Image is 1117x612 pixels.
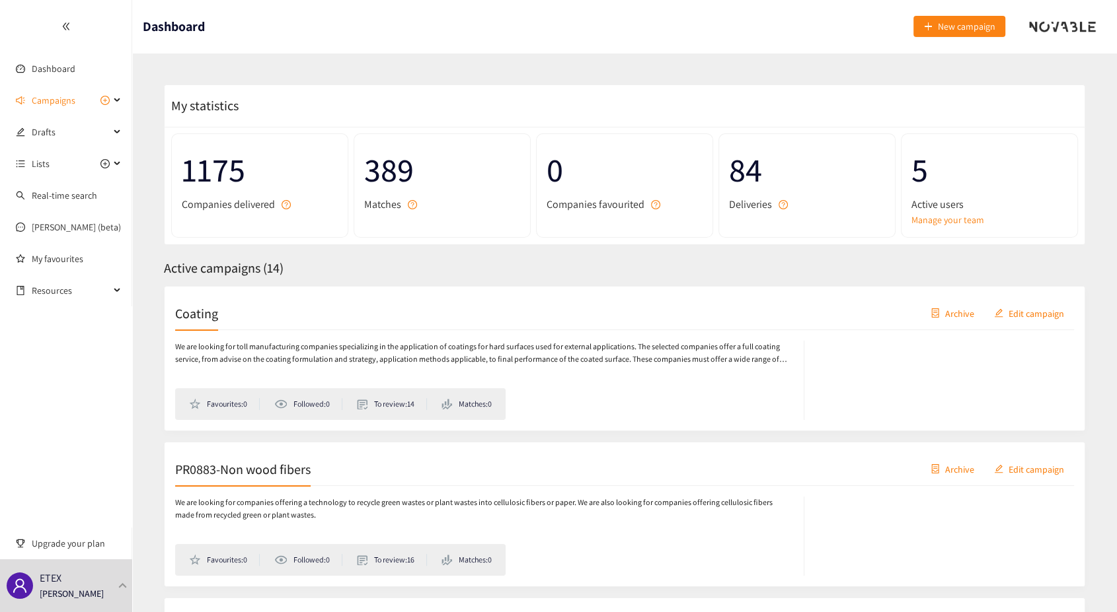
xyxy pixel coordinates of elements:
[547,144,703,196] span: 0
[16,286,25,295] span: book
[984,458,1074,479] button: editEdit campaign
[32,63,75,75] a: Dashboard
[442,554,492,566] li: Matches: 0
[61,22,71,31] span: double-left
[189,554,260,566] li: Favourites: 0
[164,286,1085,431] a: CoatingcontainerArchiveeditEdit campaignWe are looking for toll manufacturing companies specializ...
[779,200,788,209] span: question-circle
[32,277,110,304] span: Resources
[40,570,61,586] p: ETEX
[175,341,790,366] p: We are looking for toll manufacturing companies specializing in the application of coatings for h...
[32,246,122,272] a: My favourites
[32,119,110,145] span: Drafts
[1051,549,1117,612] div: Widget de chat
[12,578,28,594] span: user
[945,461,974,476] span: Archive
[994,308,1003,319] span: edit
[164,442,1085,587] a: PR0883-Non wood fiberscontainerArchiveeditEdit campaignWe are looking for companies offering a te...
[282,200,291,209] span: question-circle
[364,144,520,196] span: 389
[984,302,1074,323] button: editEdit campaign
[938,19,995,34] span: New campaign
[182,196,275,213] span: Companies delivered
[911,144,1067,196] span: 5
[100,159,110,168] span: plus-circle
[1009,306,1064,320] span: Edit campaign
[175,304,218,322] h2: Coating
[729,196,772,213] span: Deliveries
[274,554,342,566] li: Followed: 0
[547,196,644,213] span: Companies favourited
[923,22,933,32] span: plus
[165,97,239,114] span: My statistics
[32,530,122,557] span: Upgrade your plan
[651,200,660,209] span: question-circle
[729,144,885,196] span: 84
[16,159,25,168] span: unordered-list
[175,496,790,522] p: We are looking for companies offering a technology to recycle green wastes or plant wastes into c...
[921,302,984,323] button: containerArchive
[913,16,1005,37] button: plusNew campaign
[16,96,25,105] span: sound
[357,554,427,566] li: To review: 16
[1009,461,1064,476] span: Edit campaign
[32,189,97,201] a: Real-time search
[408,200,417,209] span: question-circle
[175,459,311,478] h2: PR0883-Non wood fibers
[364,196,401,213] span: Matches
[994,464,1003,475] span: edit
[182,144,338,196] span: 1175
[911,213,1067,227] a: Manage your team
[100,96,110,105] span: plus-circle
[32,87,75,114] span: Campaigns
[921,458,984,479] button: containerArchive
[357,398,427,410] li: To review: 14
[32,151,50,177] span: Lists
[274,398,342,410] li: Followed: 0
[945,306,974,320] span: Archive
[442,398,492,410] li: Matches: 0
[189,398,260,410] li: Favourites: 0
[931,308,940,319] span: container
[164,259,284,277] span: Active campaigns ( 14 )
[16,539,25,548] span: trophy
[931,464,940,475] span: container
[32,221,121,233] a: [PERSON_NAME] (beta)
[16,127,25,137] span: edit
[1051,549,1117,612] iframe: Chat Widget
[40,586,104,601] p: [PERSON_NAME]
[911,196,964,213] span: Active users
